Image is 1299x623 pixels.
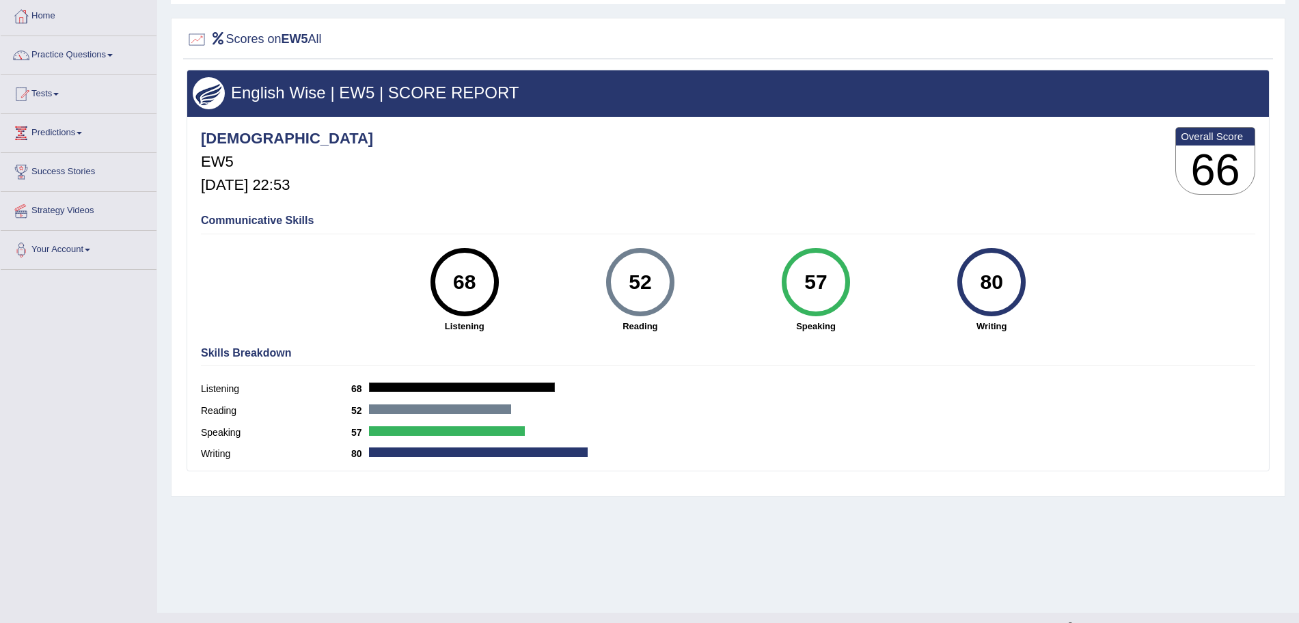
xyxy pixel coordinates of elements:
a: Success Stories [1,153,156,187]
strong: Reading [559,320,721,333]
b: 68 [351,383,369,394]
h3: 66 [1176,146,1255,195]
b: Overall Score [1181,130,1250,142]
label: Listening [201,382,351,396]
div: 68 [439,253,489,311]
strong: Writing [911,320,1073,333]
a: Strategy Videos [1,192,156,226]
div: 57 [791,253,840,311]
b: 80 [351,448,369,459]
h3: English Wise | EW5 | SCORE REPORT [193,84,1263,102]
img: wings.png [193,77,225,109]
a: Your Account [1,231,156,265]
b: 57 [351,427,369,438]
h4: [DEMOGRAPHIC_DATA] [201,130,373,147]
label: Reading [201,404,351,418]
strong: Speaking [735,320,897,333]
label: Writing [201,447,351,461]
h4: Skills Breakdown [201,347,1255,359]
h5: EW5 [201,154,373,170]
h2: Scores on All [187,29,322,50]
div: 80 [967,253,1017,311]
label: Speaking [201,426,351,440]
a: Predictions [1,114,156,148]
a: Tests [1,75,156,109]
a: Practice Questions [1,36,156,70]
b: EW5 [282,32,308,46]
b: 52 [351,405,369,416]
h4: Communicative Skills [201,214,1255,227]
h5: [DATE] 22:53 [201,177,373,193]
strong: Listening [383,320,545,333]
div: 52 [615,253,665,311]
